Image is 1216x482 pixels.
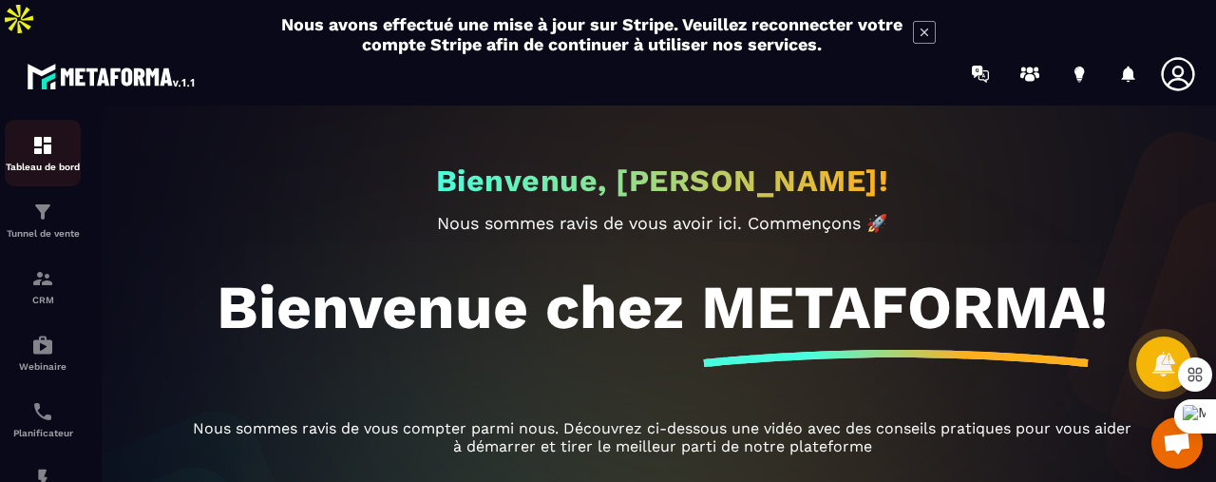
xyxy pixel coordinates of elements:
p: Webinaire [5,361,81,372]
img: logo [27,59,198,93]
a: formationformationCRM [5,253,81,319]
p: Planificateur [5,428,81,438]
a: schedulerschedulerPlanificateur [5,386,81,453]
h2: Bienvenue, [PERSON_NAME]! [436,163,889,199]
img: formation [31,267,54,290]
h1: Bienvenue chez METAFORMA! [217,271,1108,343]
img: automations [31,334,54,357]
p: CRM [5,295,81,305]
p: Tableau de bord [5,162,81,172]
a: automationsautomationsWebinaire [5,319,81,386]
img: scheduler [31,400,54,423]
a: formationformationTableau de bord [5,120,81,186]
img: formation [31,201,54,223]
img: formation [31,134,54,157]
p: Tunnel de vente [5,228,81,239]
p: Nous sommes ravis de vous compter parmi nous. Découvrez ci-dessous une vidéo avec des conseils pr... [187,419,1137,455]
a: formationformationTunnel de vente [5,186,81,253]
p: Nous sommes ravis de vous avoir ici. Commençons 🚀 [187,213,1137,233]
a: Ouvrir le chat [1151,417,1203,469]
h2: Nous avons effectué une mise à jour sur Stripe. Veuillez reconnecter votre compte Stripe afin de ... [280,14,903,54]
